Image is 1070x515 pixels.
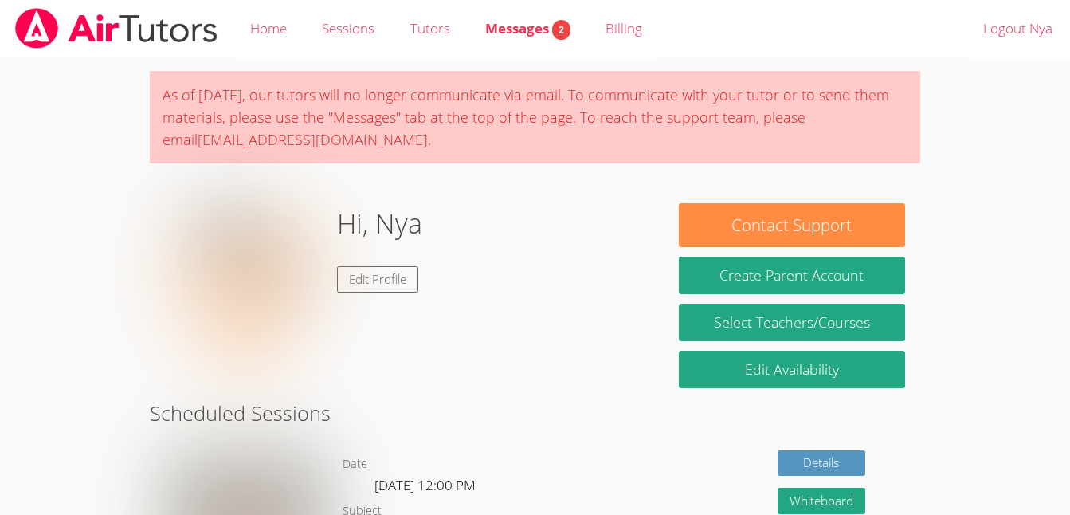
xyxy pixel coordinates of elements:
[337,266,418,293] a: Edit Profile
[14,8,219,49] img: airtutors_banner-c4298cdbf04f3fff15de1276eac7730deb9818008684d7c2e4769d2f7ddbe033.png
[679,203,905,247] button: Contact Support
[150,398,920,428] h2: Scheduled Sessions
[778,450,865,477] a: Details
[679,304,905,341] a: Select Teachers/Courses
[679,257,905,294] button: Create Parent Account
[150,71,920,163] div: As of [DATE], our tutors will no longer communicate via email. To communicate with your tutor or ...
[374,476,476,494] span: [DATE] 12:00 PM
[778,488,865,514] button: Whiteboard
[679,351,905,388] a: Edit Availability
[165,203,324,363] img: default.png
[485,19,570,37] span: Messages
[343,454,367,474] dt: Date
[552,20,570,40] span: 2
[337,203,422,244] h1: Hi, Nya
